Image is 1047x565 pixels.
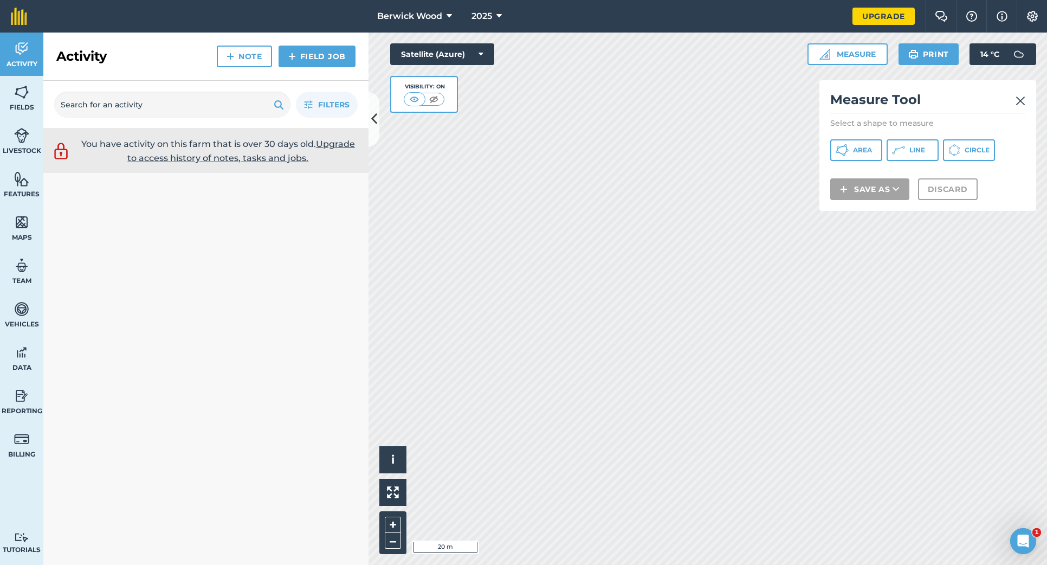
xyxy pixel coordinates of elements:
span: 1 [1032,528,1041,537]
img: svg+xml;base64,PD94bWwgdmVyc2lvbj0iMS4wIiBlbmNvZGluZz0idXRmLTgiPz4KPCEtLSBHZW5lcmF0b3I6IEFkb2JlIE... [1008,43,1030,65]
button: Satellite (Azure) [390,43,494,65]
img: svg+xml;base64,PD94bWwgdmVyc2lvbj0iMS4wIiBlbmNvZGluZz0idXRmLTgiPz4KPCEtLSBHZW5lcmF0b3I6IEFkb2JlIE... [14,532,29,543]
button: Print [899,43,959,65]
span: i [391,453,395,466]
a: Upgrade to access history of notes, tasks and jobs. [127,139,355,163]
span: Line [909,146,925,155]
img: svg+xml;base64,PHN2ZyB4bWxucz0iaHR0cDovL3d3dy53My5vcmcvMjAwMC9zdmciIHdpZHRoPSIxNCIgaGVpZ2h0PSIyNC... [288,50,296,63]
h2: Activity [56,48,107,65]
img: svg+xml;base64,PHN2ZyB4bWxucz0iaHR0cDovL3d3dy53My5vcmcvMjAwMC9zdmciIHdpZHRoPSI1NiIgaGVpZ2h0PSI2MC... [14,84,29,100]
button: Circle [943,139,995,161]
button: 14 °C [970,43,1036,65]
input: Search for an activity [54,92,290,118]
span: Circle [965,146,990,155]
img: Ruler icon [819,49,830,60]
button: Measure [807,43,888,65]
button: – [385,533,401,549]
img: svg+xml;base64,PD94bWwgdmVyc2lvbj0iMS4wIiBlbmNvZGluZz0idXRmLTgiPz4KPCEtLSBHZW5lcmF0b3I6IEFkb2JlIE... [14,388,29,404]
button: Discard [918,178,978,200]
span: Filters [318,99,350,111]
img: svg+xml;base64,PD94bWwgdmVyc2lvbj0iMS4wIiBlbmNvZGluZz0idXRmLTgiPz4KPCEtLSBHZW5lcmF0b3I6IEFkb2JlIE... [14,41,29,57]
p: You have activity on this farm that is over 30 days old. [76,137,360,165]
img: svg+xml;base64,PD94bWwgdmVyc2lvbj0iMS4wIiBlbmNvZGluZz0idXRmLTgiPz4KPCEtLSBHZW5lcmF0b3I6IEFkb2JlIE... [51,141,70,161]
img: svg+xml;base64,PHN2ZyB4bWxucz0iaHR0cDovL3d3dy53My5vcmcvMjAwMC9zdmciIHdpZHRoPSIxNyIgaGVpZ2h0PSIxNy... [997,10,1007,23]
img: svg+xml;base64,PD94bWwgdmVyc2lvbj0iMS4wIiBlbmNvZGluZz0idXRmLTgiPz4KPCEtLSBHZW5lcmF0b3I6IEFkb2JlIE... [14,344,29,361]
h2: Measure Tool [830,91,1025,113]
img: svg+xml;base64,PHN2ZyB4bWxucz0iaHR0cDovL3d3dy53My5vcmcvMjAwMC9zdmciIHdpZHRoPSI1NiIgaGVpZ2h0PSI2MC... [14,171,29,187]
a: Field Job [279,46,356,67]
button: Area [830,139,882,161]
img: svg+xml;base64,PD94bWwgdmVyc2lvbj0iMS4wIiBlbmNvZGluZz0idXRmLTgiPz4KPCEtLSBHZW5lcmF0b3I6IEFkb2JlIE... [14,127,29,144]
img: svg+xml;base64,PD94bWwgdmVyc2lvbj0iMS4wIiBlbmNvZGluZz0idXRmLTgiPz4KPCEtLSBHZW5lcmF0b3I6IEFkb2JlIE... [14,431,29,447]
img: Four arrows, one pointing top left, one top right, one bottom right and the last bottom left [387,486,399,498]
a: Upgrade [852,8,915,25]
span: Berwick Wood [377,10,442,23]
img: svg+xml;base64,PHN2ZyB4bWxucz0iaHR0cDovL3d3dy53My5vcmcvMjAwMC9zdmciIHdpZHRoPSI1NiIgaGVpZ2h0PSI2MC... [14,214,29,230]
span: Area [853,146,872,155]
button: Line [887,139,939,161]
p: Select a shape to measure [830,118,1025,129]
span: 2025 [471,10,492,23]
img: svg+xml;base64,PD94bWwgdmVyc2lvbj0iMS4wIiBlbmNvZGluZz0idXRmLTgiPz4KPCEtLSBHZW5lcmF0b3I6IEFkb2JlIE... [14,258,29,274]
img: fieldmargin Logo [11,8,27,25]
div: Visibility: On [404,82,445,91]
a: Note [217,46,272,67]
img: A cog icon [1026,11,1039,22]
img: svg+xml;base64,PHN2ZyB4bWxucz0iaHR0cDovL3d3dy53My5vcmcvMjAwMC9zdmciIHdpZHRoPSIyMiIgaGVpZ2h0PSIzMC... [1016,94,1025,107]
img: Two speech bubbles overlapping with the left bubble in the forefront [935,11,948,22]
img: svg+xml;base64,PHN2ZyB4bWxucz0iaHR0cDovL3d3dy53My5vcmcvMjAwMC9zdmciIHdpZHRoPSIxNCIgaGVpZ2h0PSIyNC... [840,183,848,196]
span: 14 ° C [980,43,999,65]
img: svg+xml;base64,PD94bWwgdmVyc2lvbj0iMS4wIiBlbmNvZGluZz0idXRmLTgiPz4KPCEtLSBHZW5lcmF0b3I6IEFkb2JlIE... [14,301,29,317]
button: Save as [830,178,909,200]
button: i [379,446,406,473]
iframe: Intercom live chat [1010,528,1036,554]
img: svg+xml;base64,PHN2ZyB4bWxucz0iaHR0cDovL3d3dy53My5vcmcvMjAwMC9zdmciIHdpZHRoPSI1MCIgaGVpZ2h0PSI0MC... [408,94,421,105]
img: svg+xml;base64,PHN2ZyB4bWxucz0iaHR0cDovL3d3dy53My5vcmcvMjAwMC9zdmciIHdpZHRoPSIxOSIgaGVpZ2h0PSIyNC... [274,98,284,111]
button: Filters [296,92,358,118]
img: svg+xml;base64,PHN2ZyB4bWxucz0iaHR0cDovL3d3dy53My5vcmcvMjAwMC9zdmciIHdpZHRoPSIxNCIgaGVpZ2h0PSIyNC... [227,50,234,63]
img: A question mark icon [965,11,978,22]
button: + [385,517,401,533]
img: svg+xml;base64,PHN2ZyB4bWxucz0iaHR0cDovL3d3dy53My5vcmcvMjAwMC9zdmciIHdpZHRoPSI1MCIgaGVpZ2h0PSI0MC... [427,94,441,105]
img: svg+xml;base64,PHN2ZyB4bWxucz0iaHR0cDovL3d3dy53My5vcmcvMjAwMC9zdmciIHdpZHRoPSIxOSIgaGVpZ2h0PSIyNC... [908,48,919,61]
